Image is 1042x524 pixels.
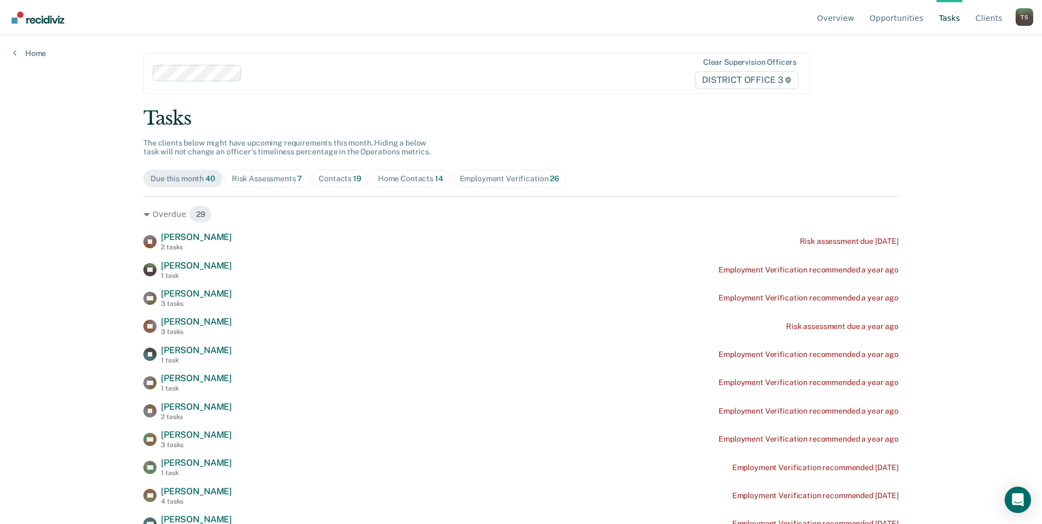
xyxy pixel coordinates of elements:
[161,469,232,477] div: 1 task
[232,174,303,183] div: Risk Assessments
[161,232,232,242] span: [PERSON_NAME]
[1005,487,1031,513] div: Open Intercom Messenger
[161,413,232,421] div: 2 tasks
[161,272,232,280] div: 1 task
[718,350,899,359] div: Employment Verification recommended a year ago
[143,138,431,157] span: The clients below might have upcoming requirements this month. Hiding a below task will not chang...
[800,237,899,246] div: Risk assessment due [DATE]
[435,174,443,183] span: 14
[161,300,232,308] div: 3 tasks
[161,356,232,364] div: 1 task
[161,498,232,505] div: 4 tasks
[161,430,232,440] span: [PERSON_NAME]
[786,322,899,331] div: Risk assessment due a year ago
[718,378,899,387] div: Employment Verification recommended a year ago
[732,463,899,472] div: Employment Verification recommended [DATE]
[161,288,232,299] span: [PERSON_NAME]
[1016,8,1033,26] div: T S
[189,205,213,223] span: 29
[161,373,232,383] span: [PERSON_NAME]
[703,58,796,67] div: Clear supervision officers
[460,174,559,183] div: Employment Verification
[161,345,232,355] span: [PERSON_NAME]
[161,441,232,449] div: 3 tasks
[161,458,232,468] span: [PERSON_NAME]
[718,293,899,303] div: Employment Verification recommended a year ago
[161,486,232,497] span: [PERSON_NAME]
[378,174,443,183] div: Home Contacts
[718,434,899,444] div: Employment Verification recommended a year ago
[718,265,899,275] div: Employment Verification recommended a year ago
[161,384,232,392] div: 1 task
[151,174,215,183] div: Due this month
[353,174,361,183] span: 19
[143,205,899,223] div: Overdue 29
[297,174,302,183] span: 7
[550,174,559,183] span: 26
[13,48,46,58] a: Home
[161,402,232,412] span: [PERSON_NAME]
[695,71,799,89] span: DISTRICT OFFICE 3
[205,174,215,183] span: 40
[319,174,361,183] div: Contacts
[718,406,899,416] div: Employment Verification recommended a year ago
[161,328,232,336] div: 3 tasks
[161,260,232,271] span: [PERSON_NAME]
[161,316,232,327] span: [PERSON_NAME]
[1016,8,1033,26] button: Profile dropdown button
[143,107,899,130] div: Tasks
[161,243,232,251] div: 2 tasks
[732,491,899,500] div: Employment Verification recommended [DATE]
[12,12,64,24] img: Recidiviz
